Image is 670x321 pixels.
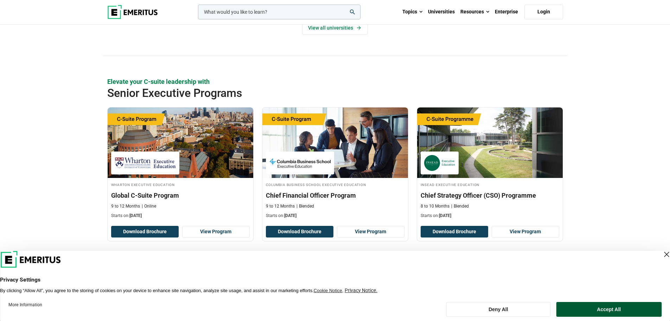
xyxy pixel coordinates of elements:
img: Columbia Business School Executive Education [269,155,331,171]
button: Download Brochure [266,226,333,238]
h4: Columbia Business School Executive Education [266,181,404,187]
h3: Chief Financial Officer Program [266,191,404,200]
img: INSEAD Executive Education [424,155,455,171]
input: woocommerce-product-search-field-0 [198,5,360,19]
span: [DATE] [129,213,142,218]
a: Finance Course by Columbia Business School Executive Education - September 29, 2025 Columbia Busi... [262,107,408,222]
a: Leadership Course by Wharton Executive Education - September 24, 2025 Wharton Executive Education... [108,107,253,222]
p: Starts on: [421,213,559,219]
img: Chief Strategy Officer (CSO) Programme | Online Leadership Course [417,107,563,178]
a: View Program [492,226,559,238]
p: 9 to 12 Months [266,203,295,209]
h4: Wharton Executive Education [111,181,250,187]
p: Elevate your C-suite leadership with [107,77,563,86]
p: Blended [451,203,469,209]
h3: Global C-Suite Program [111,191,250,200]
a: Leadership Course by INSEAD Executive Education - October 14, 2025 INSEAD Executive Education INS... [417,107,563,222]
p: Starts on: [266,213,404,219]
h4: INSEAD Executive Education [421,181,559,187]
p: Starts on: [111,213,250,219]
span: [DATE] [284,213,296,218]
a: View Program [182,226,250,238]
a: Login [524,5,563,19]
p: 8 to 10 Months [421,203,449,209]
img: Global C-Suite Program | Online Leadership Course [108,107,253,178]
h2: Senior Executive Programs [107,86,517,100]
p: Blended [296,203,314,209]
img: Wharton Executive Education [115,155,176,171]
a: View Universities [302,21,368,35]
span: [DATE] [439,213,451,218]
button: Download Brochure [421,226,488,238]
a: View Program [337,226,404,238]
p: Online [142,203,156,209]
h3: Chief Strategy Officer (CSO) Programme [421,191,559,200]
img: Chief Financial Officer Program | Online Finance Course [262,107,408,178]
button: Download Brochure [111,226,179,238]
p: 9 to 12 Months [111,203,140,209]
